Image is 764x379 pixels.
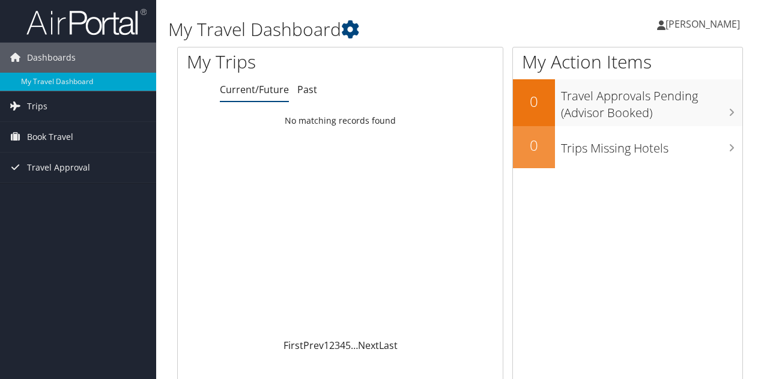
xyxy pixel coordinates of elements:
[329,339,335,352] a: 2
[26,8,147,36] img: airportal-logo.png
[513,126,742,168] a: 0Trips Missing Hotels
[513,49,742,74] h1: My Action Items
[297,83,317,96] a: Past
[303,339,324,352] a: Prev
[665,17,740,31] span: [PERSON_NAME]
[657,6,752,42] a: [PERSON_NAME]
[358,339,379,352] a: Next
[178,110,503,132] td: No matching records found
[335,339,340,352] a: 3
[27,122,73,152] span: Book Travel
[345,339,351,352] a: 5
[168,17,557,42] h1: My Travel Dashboard
[379,339,398,352] a: Last
[513,91,555,112] h2: 0
[27,91,47,121] span: Trips
[561,134,742,157] h3: Trips Missing Hotels
[27,43,76,73] span: Dashboards
[351,339,358,352] span: …
[340,339,345,352] a: 4
[187,49,359,74] h1: My Trips
[513,79,742,126] a: 0Travel Approvals Pending (Advisor Booked)
[561,82,742,121] h3: Travel Approvals Pending (Advisor Booked)
[324,339,329,352] a: 1
[513,135,555,156] h2: 0
[220,83,289,96] a: Current/Future
[283,339,303,352] a: First
[27,153,90,183] span: Travel Approval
